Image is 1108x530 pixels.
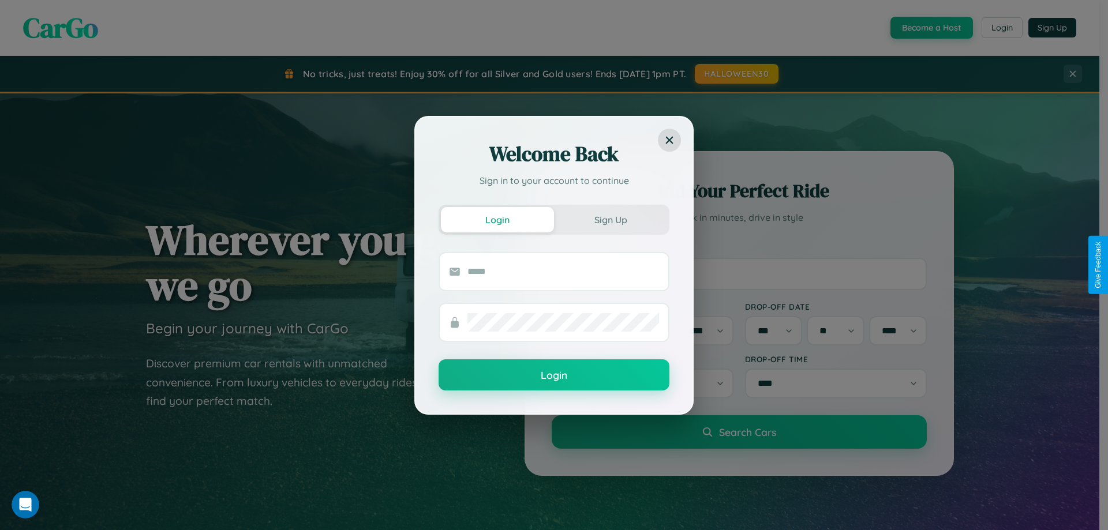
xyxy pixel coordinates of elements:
[441,207,554,232] button: Login
[1094,242,1102,288] div: Give Feedback
[554,207,667,232] button: Sign Up
[439,140,669,168] h2: Welcome Back
[439,174,669,187] p: Sign in to your account to continue
[12,491,39,518] iframe: Intercom live chat
[439,359,669,390] button: Login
